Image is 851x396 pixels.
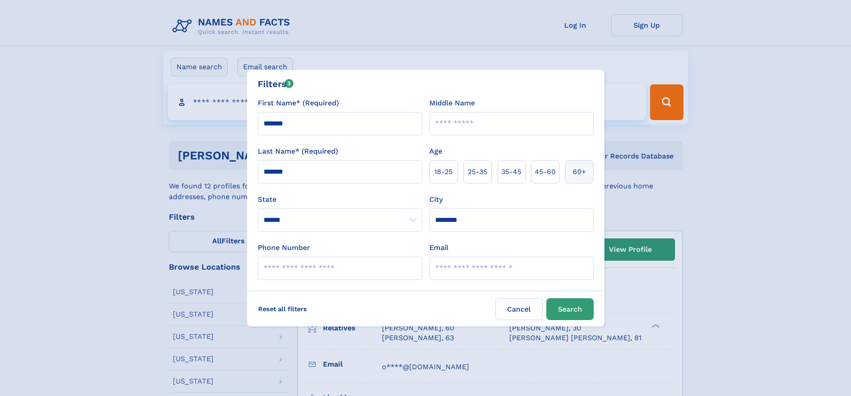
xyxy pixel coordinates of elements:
span: 60+ [573,167,586,177]
label: Last Name* (Required) [258,146,338,157]
div: Filters [258,77,294,91]
span: 35‑45 [501,167,521,177]
label: Reset all filters [252,298,313,320]
span: 45‑60 [535,167,556,177]
label: Middle Name [429,98,475,108]
span: 18‑25 [434,167,453,177]
span: 25‑35 [468,167,487,177]
label: Email [429,242,449,253]
label: Phone Number [258,242,310,253]
button: Search [546,298,594,320]
label: Age [429,146,442,157]
label: State [258,194,422,205]
label: First Name* (Required) [258,98,339,108]
label: Cancel [495,298,543,320]
label: City [429,194,443,205]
